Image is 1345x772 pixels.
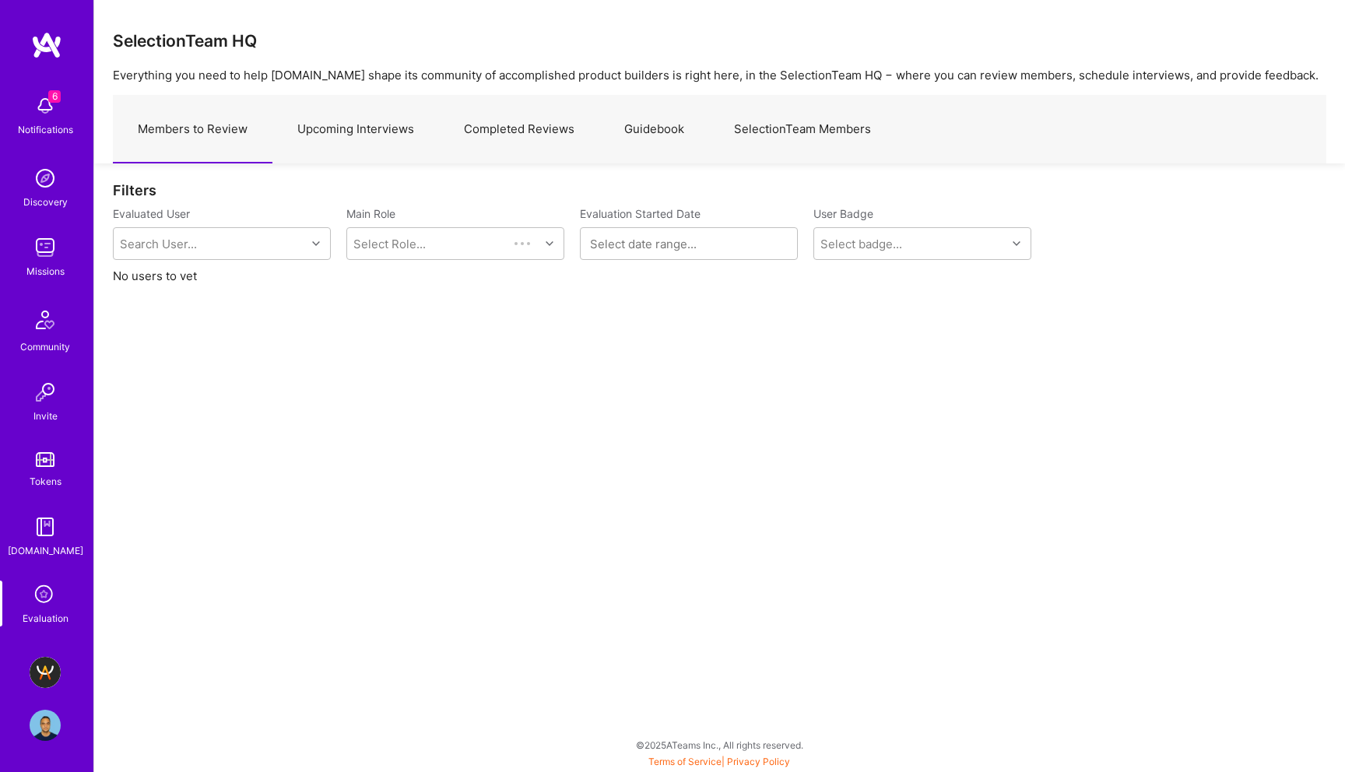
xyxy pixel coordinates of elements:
div: © 2025 ATeams Inc., All rights reserved. [93,725,1345,764]
label: Main Role [346,206,564,221]
div: Invite [33,408,58,424]
img: bell [30,90,61,121]
div: No users to vet [94,163,1345,321]
div: Missions [26,263,65,279]
div: Discovery [23,194,68,210]
label: User Badge [813,206,873,221]
div: Notifications [18,121,73,138]
div: [DOMAIN_NAME] [8,542,83,559]
img: User Avatar [30,710,61,741]
div: Select badge... [820,236,902,252]
span: | [648,756,790,767]
div: Select Role... [353,236,426,252]
div: Evaluation [23,610,68,626]
i: icon SelectionTeam [30,581,60,610]
p: Everything you need to help [DOMAIN_NAME] shape its community of accomplished product builders is... [113,67,1326,83]
label: Evaluated User [113,206,331,221]
i: icon Chevron [1013,240,1020,247]
img: teamwork [30,232,61,263]
a: User Avatar [26,710,65,741]
a: Members to Review [113,96,272,163]
img: Community [26,301,64,339]
a: Privacy Policy [727,756,790,767]
label: Evaluation Started Date [580,206,798,221]
img: discovery [30,163,61,194]
h3: SelectionTeam HQ [113,31,257,51]
div: Filters [113,182,1326,198]
a: A.Team - Grow A.Team's Community & Demand [26,657,65,688]
img: Invite [30,377,61,408]
span: 6 [48,90,61,103]
img: guide book [30,511,61,542]
div: Community [20,339,70,355]
a: Guidebook [599,96,709,163]
input: Select date range... [590,236,788,251]
a: Completed Reviews [439,96,599,163]
div: Tokens [30,473,61,490]
div: Search User... [120,236,197,252]
a: SelectionTeam Members [709,96,896,163]
img: logo [31,31,62,59]
img: tokens [36,452,54,467]
i: icon Chevron [312,240,320,247]
a: Upcoming Interviews [272,96,439,163]
img: A.Team - Grow A.Team's Community & Demand [30,657,61,688]
i: icon Chevron [546,240,553,247]
a: Terms of Service [648,756,722,767]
